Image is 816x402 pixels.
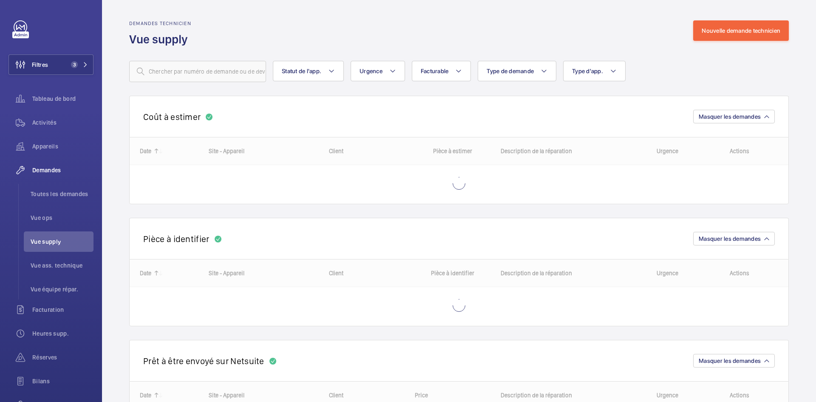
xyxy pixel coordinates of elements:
span: Appareils [32,142,93,151]
button: Type de demande [478,61,556,81]
button: Masquer les demandes [693,232,775,245]
span: Demandes [32,166,93,174]
span: Facturation [32,305,93,314]
span: Masquer les demandes [699,235,761,242]
span: Toutes les demandes [31,190,93,198]
span: Tableau de bord [32,94,93,103]
span: Vue ass. technique [31,261,93,270]
button: Statut de l'app. [273,61,344,81]
input: Chercher par numéro de demande ou de devis [129,61,266,82]
button: Nouvelle demande technicien [693,20,789,41]
span: Bilans [32,377,93,385]
button: Type d'app. [563,61,626,81]
span: Masquer les demandes [699,113,761,120]
span: Heures supp. [32,329,93,338]
button: Masquer les demandes [693,110,775,123]
h2: Prêt à être envoyé sur Netsuite [143,356,264,366]
span: Type de demande [487,68,534,74]
span: Activités [32,118,93,127]
span: Vue ops [31,214,93,222]
span: Urgence [360,68,382,74]
h2: Demandes technicien [129,20,193,26]
button: Masquer les demandes [693,354,775,368]
h2: Pièce à identifier [143,234,210,244]
h1: Vue supply [129,31,193,47]
span: 3 [71,61,78,68]
button: Filtres3 [8,54,93,75]
span: Filtres [32,60,48,69]
h2: Coût à estimer [143,111,201,122]
span: Facturable [421,68,449,74]
span: Type d'app. [572,68,603,74]
button: Facturable [412,61,471,81]
span: Statut de l'app. [282,68,321,74]
span: Réserves [32,353,93,362]
span: Vue supply [31,237,93,246]
span: Masquer les demandes [699,357,761,364]
span: Vue équipe répar. [31,285,93,294]
button: Urgence [351,61,405,81]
